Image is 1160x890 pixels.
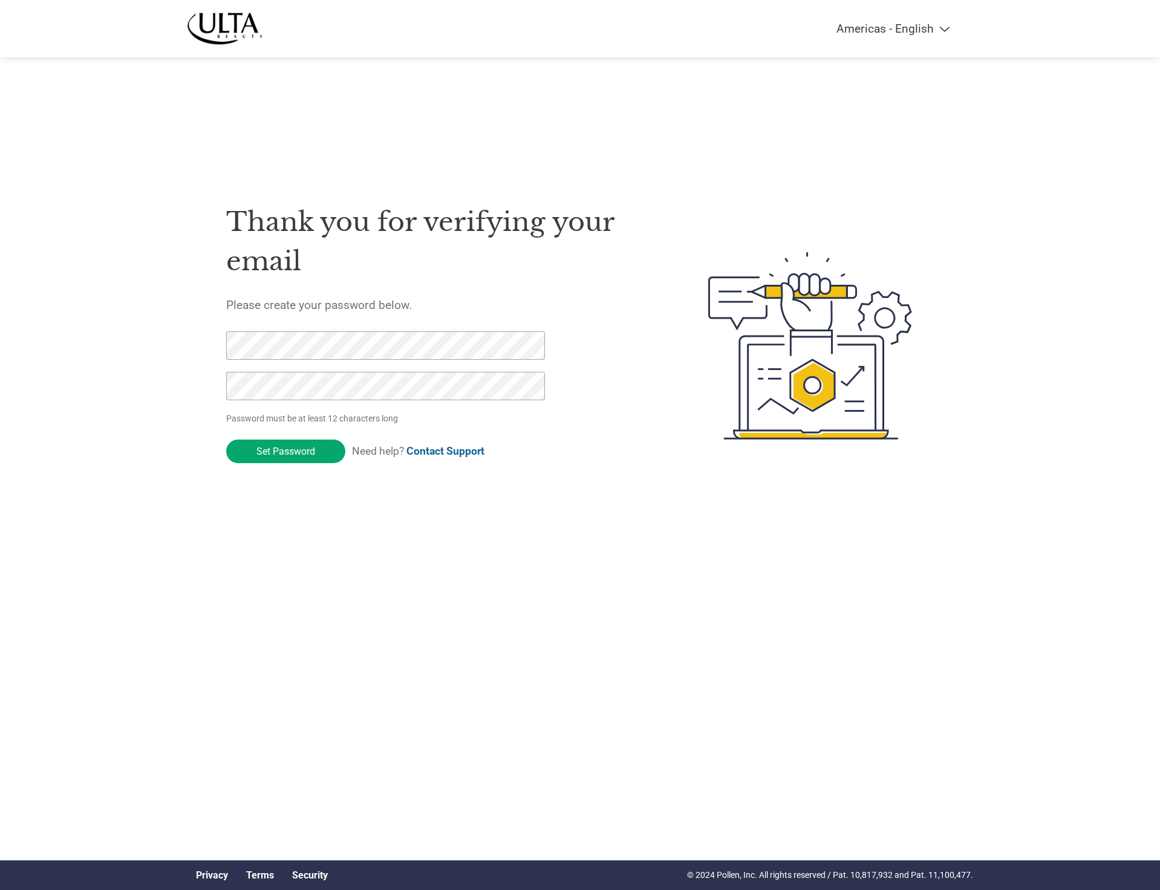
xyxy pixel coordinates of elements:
[226,440,345,463] input: Set Password
[246,869,274,881] a: Terms
[187,12,262,45] img: ULTA
[196,869,228,881] a: Privacy
[687,869,973,882] p: © 2024 Pollen, Inc. All rights reserved / Pat. 10,817,932 and Pat. 11,100,477.
[686,186,934,506] img: create-password
[352,445,484,457] span: Need help?
[226,412,549,425] p: Password must be at least 12 characters long
[292,869,328,881] a: Security
[226,203,651,281] h1: Thank you for verifying your email
[406,445,484,457] a: Contact Support
[226,298,651,312] h5: Please create your password below.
